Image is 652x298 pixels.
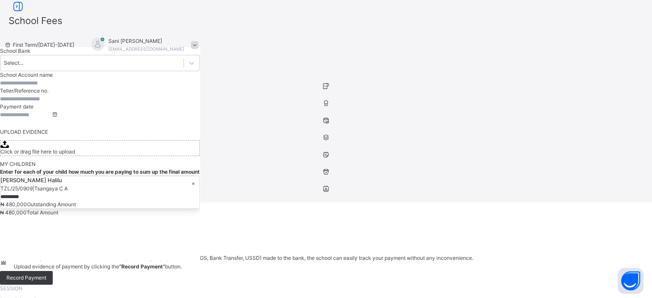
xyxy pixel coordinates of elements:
[0,176,68,185] span: [PERSON_NAME] Halilu
[192,180,195,187] div: ×
[14,255,122,261] span: Record Payments Made Outside the Portal
[108,37,184,45] span: Sani [PERSON_NAME]
[6,274,46,282] span: Record Payment
[14,255,473,270] span: By recording all payments (i.e., POS, Bank Transfer, USSD) made to the bank, the school can easil...
[27,201,76,208] span: Outstanding Amount
[4,59,23,67] div: Select...
[27,209,58,216] span: Total Amount
[83,37,203,53] div: SaniAbubakar
[0,185,68,192] span: TZL/25/0909 | Tsangaya C A
[9,15,63,26] span: School Fees
[0,201,27,208] span: ₦ 480,000
[119,263,165,270] b: “Record Payment”
[108,46,184,51] span: [EMAIL_ADDRESS][DOMAIN_NAME]
[618,268,643,294] button: Open asap
[0,148,75,155] span: Click or drag file here to upload
[4,41,74,49] span: session/term information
